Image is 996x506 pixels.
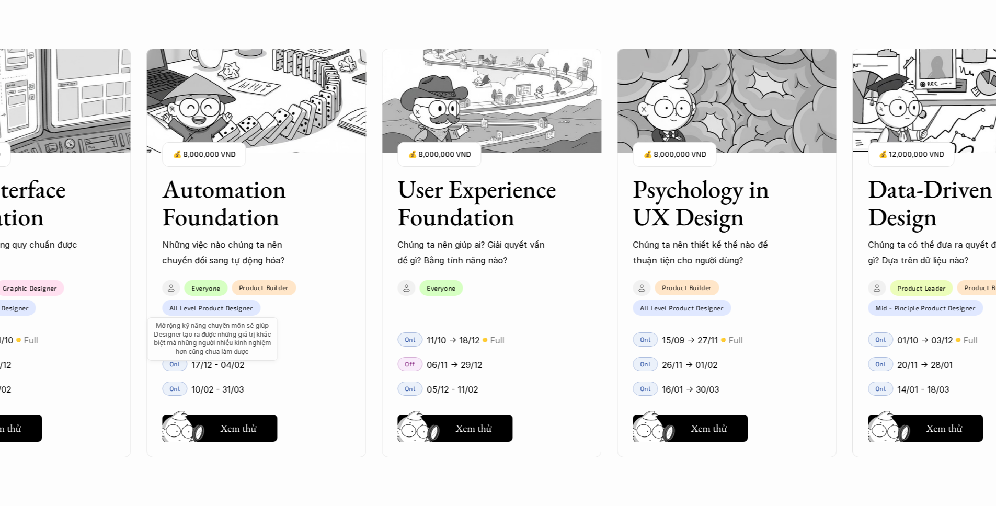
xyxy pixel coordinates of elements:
[427,332,479,348] p: 11/10 -> 18/12
[640,385,651,392] p: Onl
[169,385,180,392] p: Onl
[191,382,244,397] p: 10/02 - 31/03
[397,175,559,231] h3: User Experience Foundation
[427,382,478,397] p: 05/12 - 11/02
[868,410,983,442] a: Xem thử
[963,332,977,348] p: Full
[897,357,953,373] p: 20/11 -> 28/01
[162,410,277,442] a: Xem thử
[405,360,415,367] p: Off
[427,284,455,292] p: Everyone
[728,332,742,348] p: Full
[239,284,289,291] p: Product Builder
[633,175,795,231] h3: Psychology in UX Design
[662,332,718,348] p: 15/09 -> 27/11
[482,336,487,344] p: 🟡
[875,304,976,312] p: Mid - Pinciple Product Designer
[878,147,944,162] p: 💰 12,000,000 VND
[397,410,512,442] a: Xem thử
[405,336,416,343] p: Onl
[662,357,717,373] p: 26/11 -> 01/02
[720,336,726,344] p: 🟡
[220,421,256,435] h5: Xem thử
[191,284,220,292] p: Everyone
[875,360,886,367] p: Onl
[162,237,314,269] p: Những việc nào chúng ta nên chuyển đổi sang tự động hóa?
[897,382,949,397] p: 14/01 - 18/03
[633,410,748,442] a: Xem thử
[640,304,724,312] p: All Level Product Designer
[397,237,549,269] p: Chúng ta nên giúp ai? Giải quyết vấn đề gì? Bằng tính năng nào?
[662,382,719,397] p: 16/01 -> 30/03
[397,415,512,442] button: Xem thử
[162,415,277,442] button: Xem thử
[868,415,983,442] button: Xem thử
[405,385,416,392] p: Onl
[897,332,953,348] p: 01/10 -> 03/12
[640,336,651,343] p: Onl
[191,357,244,373] p: 17/12 - 04/02
[427,357,482,373] p: 06/11 -> 29/12
[691,421,727,435] h5: Xem thử
[490,332,504,348] p: Full
[152,321,272,356] p: Mở rộng kỹ năng chuyên môn sẽ giúp Designer tạo ra được những giá trị khác biệt mà những người nh...
[926,421,962,435] h5: Xem thử
[633,415,748,442] button: Xem thử
[408,147,471,162] p: 💰 8,000,000 VND
[162,175,324,231] h3: Automation Foundation
[897,284,945,292] p: Product Leader
[875,385,886,392] p: Onl
[173,147,235,162] p: 💰 8,000,000 VND
[455,421,491,435] h5: Xem thử
[643,147,706,162] p: 💰 8,000,000 VND
[955,336,960,344] p: 🟡
[640,360,651,367] p: Onl
[169,304,253,312] p: All Level Product Designer
[169,360,180,367] p: Onl
[662,284,712,291] p: Product Builder
[875,336,886,343] p: Onl
[633,237,784,269] p: Chúng ta nên thiết kế thế nào để thuận tiện cho người dùng?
